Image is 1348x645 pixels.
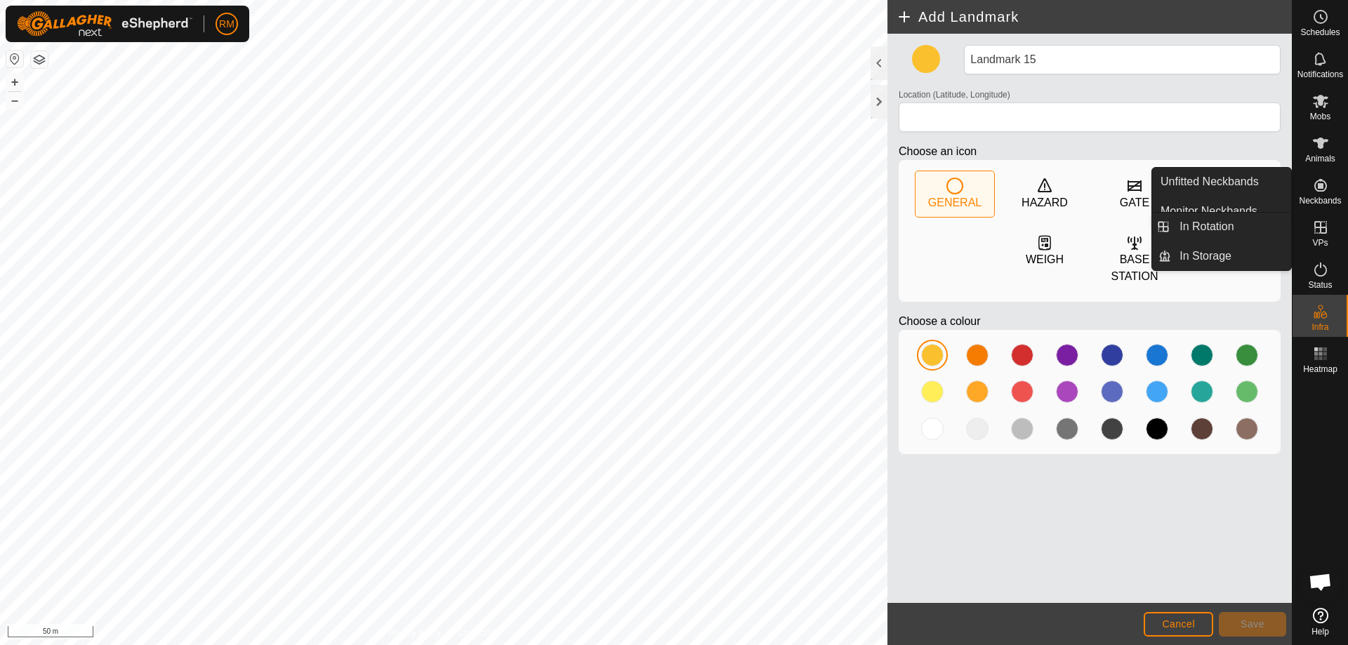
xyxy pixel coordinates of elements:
[1311,627,1329,636] span: Help
[1308,281,1332,289] span: Status
[1312,239,1328,247] span: VPs
[1311,323,1328,331] span: Infra
[1241,618,1264,630] span: Save
[899,88,1010,101] label: Location (Latitude, Longitude)
[1161,173,1259,190] span: Unfitted Neckbands
[17,11,192,36] img: Gallagher Logo
[1022,194,1068,211] div: HAZARD
[1162,618,1195,630] span: Cancel
[896,8,1292,25] h2: Add Landmark
[1144,612,1213,637] button: Cancel
[6,92,23,109] button: –
[1120,194,1149,211] div: GATE
[1179,248,1231,265] span: In Storage
[1152,242,1291,270] li: In Storage
[1179,218,1234,235] span: In Rotation
[388,627,441,639] a: Privacy Policy
[1161,203,1257,220] span: Monitor Neckbands
[1152,168,1291,196] a: Unfitted Neckbands
[1305,154,1335,163] span: Animals
[31,51,48,68] button: Map Layers
[1303,365,1337,373] span: Heatmap
[1300,561,1342,603] div: Open chat
[1171,213,1291,241] a: In Rotation
[1299,197,1341,205] span: Neckbands
[1026,251,1064,268] div: WEIGH
[1152,213,1291,241] li: In Rotation
[6,74,23,91] button: +
[1293,602,1348,641] a: Help
[1310,112,1330,121] span: Mobs
[1297,70,1343,79] span: Notifications
[928,194,982,211] div: GENERAL
[6,51,23,67] button: Reset Map
[1219,612,1286,637] button: Save
[1095,251,1174,285] div: BASE STATION
[219,17,234,32] span: RM
[899,313,1281,330] p: Choose a colour
[1171,242,1291,270] a: In Storage
[458,627,499,639] a: Contact Us
[1152,197,1291,225] a: Monitor Neckbands
[1300,28,1340,36] span: Schedules
[899,143,1281,160] p: Choose an icon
